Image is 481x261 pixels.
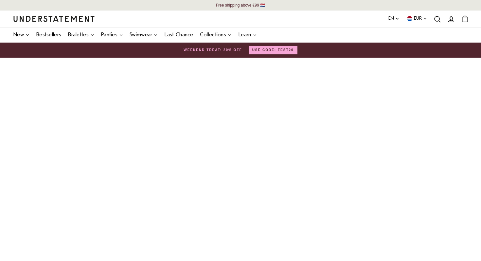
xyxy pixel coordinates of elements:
[200,28,232,43] a: Collections
[130,32,152,38] span: Swimwear
[101,28,123,43] a: Panties
[200,32,226,38] span: Collections
[36,32,61,38] span: Bestsellers
[184,47,242,53] span: WEEKEND TREAT: 20% OFF
[388,15,394,22] span: EN
[13,16,95,22] a: Understatement Homepage
[68,28,94,43] a: Bralettes
[101,32,117,38] span: Panties
[13,28,29,43] a: New
[164,32,193,38] span: Last Chance
[13,32,24,38] span: New
[36,28,61,43] a: Bestsellers
[68,32,89,38] span: Bralettes
[249,46,297,54] button: USE CODE: FEST20
[388,15,400,22] button: EN
[130,28,158,43] a: Swimwear
[414,15,422,22] span: EUR
[13,46,468,54] a: WEEKEND TREAT: 20% OFFUSE CODE: FEST20
[238,32,251,38] span: Learn
[195,1,286,9] p: Free shipping above €99 🇳🇱
[406,15,427,22] button: EUR
[238,28,257,43] a: Learn
[164,28,193,43] a: Last Chance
